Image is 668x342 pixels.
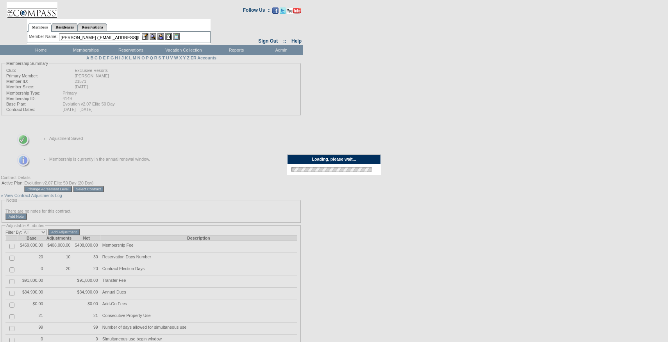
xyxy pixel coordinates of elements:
[272,10,279,14] a: Become our fan on Facebook
[287,10,301,14] a: Subscribe to our YouTube Channel
[28,23,52,32] a: Members
[78,23,107,31] a: Reservations
[280,7,286,14] img: Follow us on Twitter
[243,7,271,16] td: Follow Us ::
[173,33,180,40] img: b_calculator.gif
[289,166,375,173] img: loading.gif
[7,2,57,18] img: Compass Home
[287,154,381,164] div: Loading, please wait...
[157,33,164,40] img: Impersonate
[287,8,301,14] img: Subscribe to our YouTube Channel
[52,23,78,31] a: Residences
[29,33,59,40] div: Member Name:
[165,33,172,40] img: Reservations
[272,7,279,14] img: Become our fan on Facebook
[142,33,148,40] img: b_edit.gif
[283,38,286,44] span: ::
[291,38,302,44] a: Help
[150,33,156,40] img: View
[280,10,286,14] a: Follow us on Twitter
[258,38,278,44] a: Sign Out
